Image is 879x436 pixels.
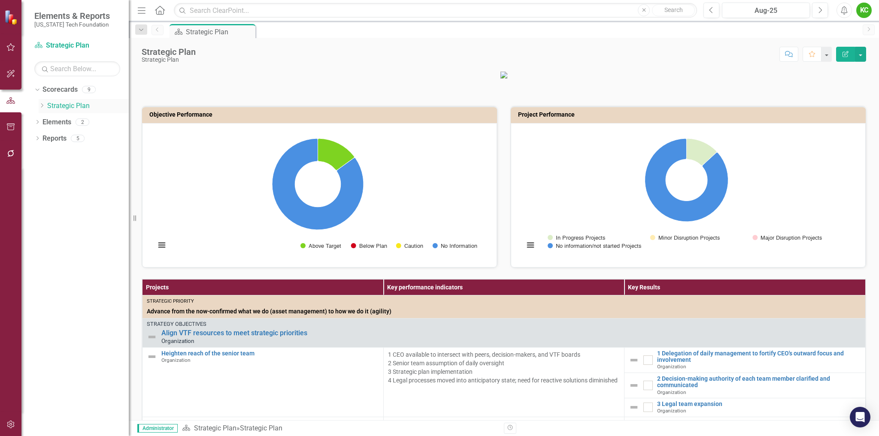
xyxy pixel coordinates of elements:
img: Not Defined [629,355,639,365]
td: Double-Click to Edit Right Click for Context Menu [624,398,866,417]
img: Not Defined [147,332,157,342]
button: Show In Progress Projects [548,235,606,241]
button: View chart menu, Chart [156,239,168,251]
td: Double-Click to Edit Right Click for Context Menu [624,347,866,373]
button: Show No information/not started Projects [548,243,641,249]
div: Strategic Plan [142,47,196,57]
a: Sustain and enhance the partnership with the University [161,420,379,426]
svg: Interactive chart [520,130,853,259]
path: Caution, 0. [336,157,355,171]
a: 2 Decision-making authority of each team member clarified and communicated [657,376,861,389]
div: 2 [76,118,89,126]
div: Strategy Objectives [147,321,861,327]
a: 3 Legal team expansion [657,401,861,407]
span: Advance from the now-confirmed what we do (asset management) to how we do it (agility) [147,307,861,316]
button: Show Above Target [300,243,341,249]
h3: Project Performance [518,111,861,118]
div: 9 [82,86,96,93]
h3: Objective Performance [149,111,493,118]
span: Organization [161,357,191,363]
img: ClearPoint Strategy [4,9,20,25]
path: In Progress Projects, 10. [686,138,716,165]
path: No Information, 17. [272,138,364,230]
a: 1 Relationships with President and Chief Operating Officer expanded to include University leaders... [657,420,861,433]
span: Administrator [137,424,178,433]
div: Strategic Priority [147,298,861,305]
td: Double-Click to Edit [383,347,624,417]
button: Search [652,4,695,16]
div: Chart. Highcharts interactive chart. [151,130,488,259]
svg: Interactive chart [151,130,485,259]
img: VTF_logo_500%20(13).png [500,72,507,78]
button: View chart menu, Chart [524,239,536,251]
input: Search Below... [34,61,120,76]
span: Organization [657,364,686,370]
td: Double-Click to Edit Right Click for Context Menu [142,319,866,347]
input: Search ClearPoint... [174,3,697,18]
div: 5 [71,135,85,142]
button: KC [856,3,872,18]
a: Reports [42,134,67,144]
div: Aug-25 [725,6,807,16]
a: Scorecards [42,85,78,95]
button: Show Minor Disruption Projects [650,235,720,241]
span: Organization [161,337,194,344]
a: Strategic Plan [47,101,129,111]
td: Double-Click to Edit Right Click for Context Menu [624,373,866,398]
a: Strategic Plan [194,424,236,432]
img: Not Defined [629,380,639,391]
path: Major Disruption Projects, 0. [702,152,717,166]
td: Double-Click to Edit [142,295,866,319]
path: No information/not started Projects, 66. [645,138,728,222]
a: 1 Delegation of daily management to fortify CEO's outward focus and involvement [657,350,861,364]
button: Show Major Disruption Projects [752,235,822,241]
path: Above Target, 3. [318,138,354,170]
button: Aug-25 [722,3,810,18]
small: [US_STATE] Tech Foundation [34,21,110,28]
div: Strategic Plan [186,27,253,37]
a: Align VTF resources to meet strategic priorities [161,329,861,337]
span: Organization [657,408,686,414]
button: Show Caution [396,243,423,249]
div: » [182,424,497,433]
span: Search [664,6,683,13]
p: 1 CEO available to intersect with peers, decision-makers, and VTF boards 2 Senior team assumption... [388,350,620,385]
button: Show No Information [433,243,477,249]
img: Not Defined [147,352,157,362]
span: Elements & Reports [34,11,110,21]
div: Chart. Highcharts interactive chart. [520,130,857,259]
a: Strategic Plan [34,41,120,51]
div: Open Intercom Messenger [850,407,870,427]
a: Heighten reach of the senior team [161,350,379,357]
div: Strategic Plan [142,57,196,63]
span: Organization [657,389,686,395]
div: Strategic Plan [240,424,282,432]
a: Elements [42,117,71,127]
img: Not Defined [629,402,639,412]
td: Double-Click to Edit Right Click for Context Menu [142,347,384,417]
button: Show Below Plan [351,243,387,249]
